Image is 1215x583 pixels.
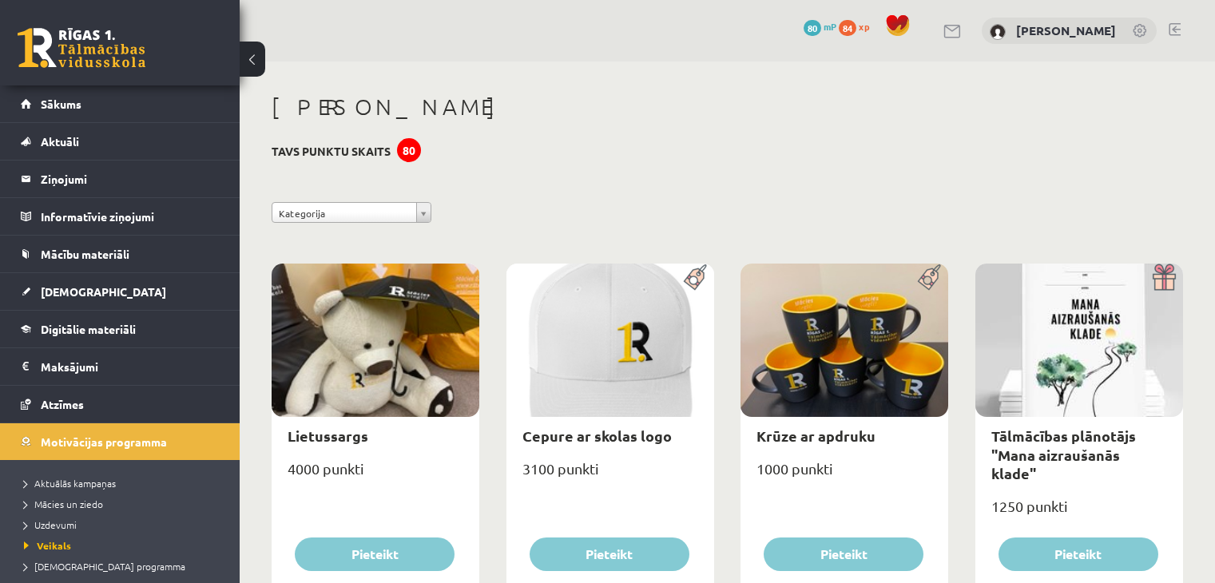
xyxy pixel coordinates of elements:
[991,426,1136,482] a: Tālmācības plānotājs "Mana aizraušanās klade"
[741,455,948,495] div: 1000 punkti
[24,518,77,531] span: Uzdevumi
[272,145,391,158] h3: Tavs punktu skaits
[678,264,714,291] img: Populāra prece
[41,284,166,299] span: [DEMOGRAPHIC_DATA]
[288,426,368,445] a: Lietussargs
[41,397,84,411] span: Atzīmes
[24,559,224,573] a: [DEMOGRAPHIC_DATA] programma
[999,537,1158,571] button: Pieteikt
[804,20,821,36] span: 80
[824,20,836,33] span: mP
[506,455,714,495] div: 3100 punkti
[41,348,220,385] legend: Maksājumi
[839,20,877,33] a: 84 xp
[21,273,220,310] a: [DEMOGRAPHIC_DATA]
[21,386,220,422] a: Atzīmes
[24,518,224,532] a: Uzdevumi
[839,20,856,36] span: 84
[21,311,220,347] a: Digitālie materiāli
[912,264,948,291] img: Populāra prece
[24,477,116,490] span: Aktuālās kampaņas
[975,493,1183,533] div: 1250 punkti
[41,434,167,449] span: Motivācijas programma
[990,24,1006,40] img: Raivo Jurciks
[272,202,431,223] a: Kategorija
[24,539,71,552] span: Veikals
[41,198,220,235] legend: Informatīvie ziņojumi
[21,123,220,160] a: Aktuāli
[41,97,81,111] span: Sākums
[1147,264,1183,291] img: Dāvana ar pārsteigumu
[279,203,410,224] span: Kategorija
[272,455,479,495] div: 4000 punkti
[272,93,1183,121] h1: [PERSON_NAME]
[21,348,220,385] a: Maksājumi
[21,236,220,272] a: Mācību materiāli
[21,423,220,460] a: Motivācijas programma
[397,138,421,162] div: 80
[21,85,220,122] a: Sākums
[804,20,836,33] a: 80 mP
[295,537,455,571] button: Pieteikt
[859,20,869,33] span: xp
[1016,22,1116,38] a: [PERSON_NAME]
[41,161,220,197] legend: Ziņojumi
[756,426,876,445] a: Krūze ar apdruku
[24,498,103,510] span: Mācies un ziedo
[41,134,79,149] span: Aktuāli
[24,538,224,553] a: Veikals
[41,247,129,261] span: Mācību materiāli
[530,537,689,571] button: Pieteikt
[21,198,220,235] a: Informatīvie ziņojumi
[24,476,224,490] a: Aktuālās kampaņas
[21,161,220,197] a: Ziņojumi
[41,322,136,336] span: Digitālie materiāli
[522,426,672,445] a: Cepure ar skolas logo
[24,560,185,573] span: [DEMOGRAPHIC_DATA] programma
[18,28,145,68] a: Rīgas 1. Tālmācības vidusskola
[24,497,224,511] a: Mācies un ziedo
[764,537,923,571] button: Pieteikt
